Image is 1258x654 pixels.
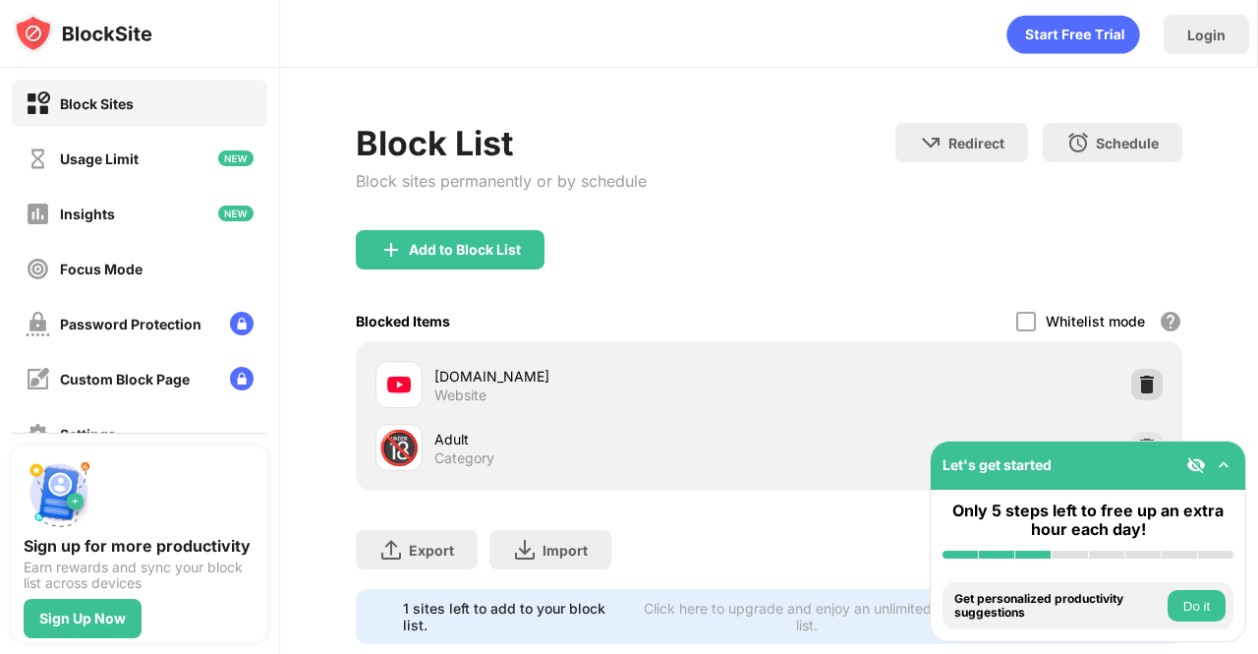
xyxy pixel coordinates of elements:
[14,14,152,53] img: logo-blocksite.svg
[60,261,143,277] div: Focus Mode
[543,542,588,559] div: Import
[26,312,50,336] img: password-protection-off.svg
[26,202,50,226] img: insights-off.svg
[637,600,977,633] div: Click here to upgrade and enjoy an unlimited block list.
[1096,135,1159,151] div: Schedule
[403,600,625,633] div: 1 sites left to add to your block list.
[24,536,256,556] div: Sign up for more productivity
[409,242,521,258] div: Add to Block List
[26,367,50,391] img: customize-block-page-off.svg
[218,150,254,166] img: new-icon.svg
[218,206,254,221] img: new-icon.svg
[60,206,115,222] div: Insights
[39,611,126,626] div: Sign Up Now
[230,312,254,335] img: lock-menu.svg
[60,371,190,387] div: Custom Block Page
[356,313,450,329] div: Blocked Items
[26,257,50,281] img: focus-off.svg
[24,560,256,591] div: Earn rewards and sync your block list across devices
[434,366,770,386] div: [DOMAIN_NAME]
[60,316,201,332] div: Password Protection
[24,457,94,528] img: push-signup.svg
[954,592,1163,621] div: Get personalized productivity suggestions
[26,147,50,171] img: time-usage-off.svg
[943,456,1052,473] div: Let's get started
[1006,15,1140,54] div: animation
[434,449,494,467] div: Category
[948,135,1004,151] div: Redirect
[26,422,50,446] img: settings-off.svg
[1168,590,1226,622] button: Do it
[409,542,454,559] div: Export
[1046,313,1145,329] div: Whitelist mode
[1187,27,1226,43] div: Login
[434,386,486,404] div: Website
[26,91,50,116] img: block-on.svg
[434,429,770,449] div: Adult
[356,171,647,191] div: Block sites permanently or by schedule
[60,150,139,167] div: Usage Limit
[230,367,254,390] img: lock-menu.svg
[60,95,134,112] div: Block Sites
[378,428,420,468] div: 🔞
[943,502,1233,539] div: Only 5 steps left to free up an extra hour each day!
[1186,455,1206,475] img: eye-not-visible.svg
[356,123,647,163] div: Block List
[1214,455,1233,475] img: omni-setup-toggle.svg
[387,373,411,396] img: favicons
[60,426,116,443] div: Settings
